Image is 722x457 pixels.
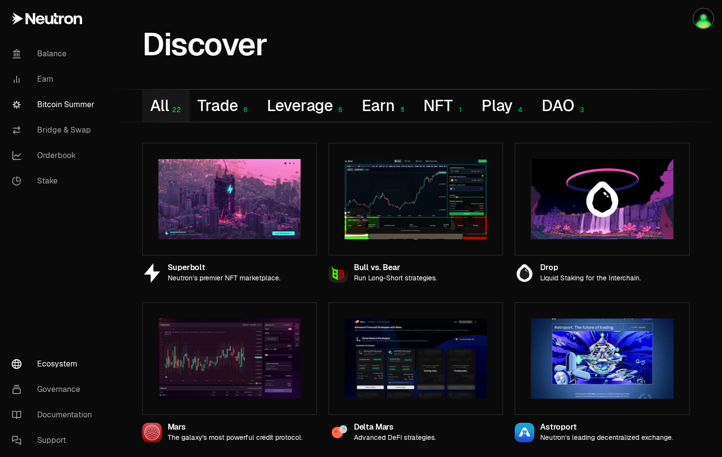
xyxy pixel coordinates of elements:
div: Drop [540,264,641,272]
div: Bull vs. Bear [354,264,437,272]
a: Documentation [4,402,106,428]
img: Drop preview image [531,159,673,239]
button: All [142,90,190,122]
a: Earn [4,67,106,92]
a: Governance [4,377,106,402]
img: Superbolt preview image [158,159,301,239]
div: 4 [513,106,526,114]
a: Stake [4,168,106,194]
div: Mars [168,423,303,432]
p: Run Long-Short strategies. [354,274,437,282]
p: Advanced DeFi strategies. [354,434,436,442]
a: Ecosystem [4,351,106,377]
img: Ted [694,9,713,28]
p: Neutron’s premier NFT marketplace. [168,274,281,282]
button: NFT [416,90,473,122]
button: Play [473,90,533,122]
a: Balance [4,41,106,67]
img: Mars preview image [158,319,301,399]
button: Leverage [259,90,354,122]
a: Bitcoin Summer [4,92,106,117]
p: Liquid Staking for the Interchain. [540,274,641,282]
a: Orderbook [4,143,106,168]
div: 11 [394,106,408,114]
img: Astroport preview image [531,319,673,399]
p: Neutron’s leading decentralized exchange. [540,434,673,442]
img: Delta Mars preview image [345,319,487,399]
button: Trade [190,90,259,122]
img: Bull vs. Bear preview image [345,159,487,239]
div: 6 [238,106,251,114]
div: 3 [574,106,587,114]
div: 1 [452,106,465,114]
div: 22 [169,106,182,114]
div: Superbolt [168,264,281,272]
button: DAO [534,90,595,122]
div: Delta Mars [354,423,436,432]
p: The galaxy's most powerful credit protocol. [168,434,303,442]
a: Support [4,428,106,453]
h1: Discover [142,31,267,58]
a: Bridge & Swap [4,117,106,143]
button: Earn [354,90,416,122]
div: 6 [333,106,346,114]
div: Astroport [540,423,673,432]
